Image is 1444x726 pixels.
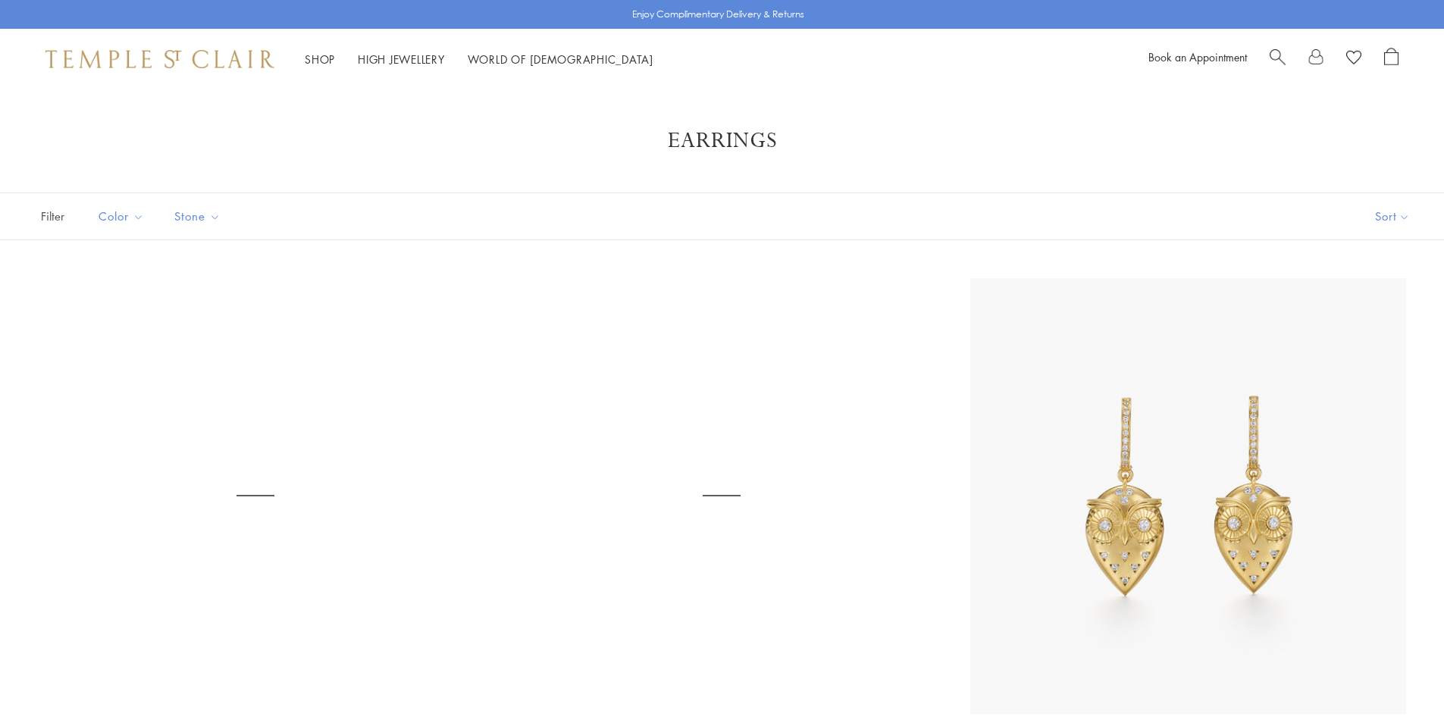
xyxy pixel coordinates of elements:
span: Color [91,207,155,226]
a: Open Shopping Bag [1384,48,1399,70]
button: Stone [163,199,232,233]
nav: Main navigation [305,50,653,69]
a: ShopShop [305,52,335,67]
a: Book an Appointment [1148,49,1247,64]
span: Stone [167,207,232,226]
a: 18K Owlwood Earrings [504,278,940,714]
h1: Earrings [61,127,1383,155]
button: Show sort by [1341,193,1444,239]
a: Search [1270,48,1286,70]
img: 18K Triad Owl Earrings [970,278,1406,714]
p: Enjoy Complimentary Delivery & Returns [632,7,804,22]
a: World of [DEMOGRAPHIC_DATA]World of [DEMOGRAPHIC_DATA] [468,52,653,67]
button: Color [87,199,155,233]
a: High JewelleryHigh Jewellery [358,52,445,67]
a: View Wishlist [1346,48,1361,70]
img: Temple St. Clair [45,50,274,68]
a: E36887-OWLTZTG [38,278,474,714]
